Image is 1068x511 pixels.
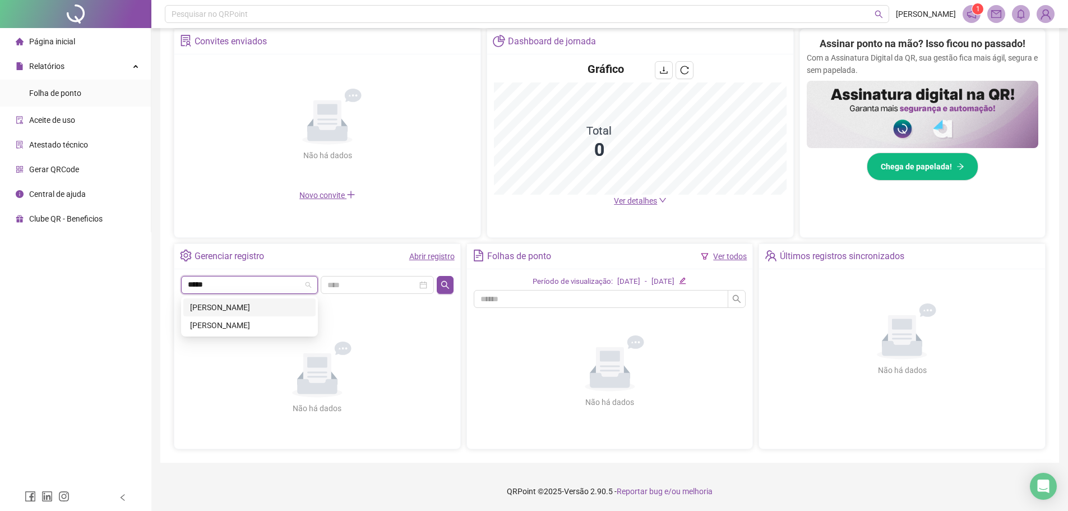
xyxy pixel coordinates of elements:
[659,196,667,204] span: down
[409,252,455,261] a: Abrir registro
[29,37,75,46] span: Página inicial
[190,301,309,314] div: [PERSON_NAME]
[1016,9,1026,19] span: bell
[183,298,316,316] div: KARLA GISELLE CASTILLO RENDON
[151,472,1068,511] footer: QRPoint © 2025 - 2.90.5 -
[850,364,954,376] div: Não há dados
[765,250,776,261] span: team
[558,396,662,408] div: Não há dados
[991,9,1001,19] span: mail
[896,8,956,20] span: [PERSON_NAME]
[614,196,667,205] a: Ver detalhes down
[867,153,978,181] button: Chega de papelada!
[29,116,75,125] span: Aceite de uso
[679,277,686,284] span: edit
[16,190,24,197] span: info-circle
[780,247,904,266] div: Últimos registros sincronizados
[493,35,505,47] span: pie-chart
[276,149,379,162] div: Não há dados
[16,214,24,222] span: gift
[183,316,316,334] div: KARLA TICIANA MOURA BARROS
[614,196,657,205] span: Ver detalhes
[617,487,713,496] span: Reportar bug e/ou melhoria
[16,165,24,173] span: qrcode
[473,250,484,261] span: file-text
[299,191,355,200] span: Novo convite
[16,37,24,45] span: home
[41,491,53,502] span: linkedin
[29,165,79,174] span: Gerar QRCode
[180,35,192,47] span: solution
[713,252,747,261] a: Ver todos
[119,494,127,501] span: left
[956,163,964,171] span: arrow-right
[807,52,1038,76] p: Com a Assinatura Digital da QR, sua gestão fica mais ágil, segura e sem papelada.
[1037,6,1054,22] img: 76687
[58,491,70,502] span: instagram
[972,3,983,15] sup: 1
[732,294,741,303] span: search
[16,116,24,123] span: audit
[533,276,613,288] div: Período de visualização:
[680,66,689,75] span: reload
[487,247,551,266] div: Folhas de ponto
[881,160,952,173] span: Chega de papelada!
[266,402,369,415] div: Não há dados
[807,81,1038,148] img: banner%2F02c71560-61a6-44d4-94b9-c8ab97240462.png
[29,140,88,149] span: Atestado técnico
[180,250,192,261] span: setting
[16,140,24,148] span: solution
[25,491,36,502] span: facebook
[976,5,980,13] span: 1
[29,214,103,223] span: Clube QR - Beneficios
[588,61,624,77] h4: Gráfico
[651,276,674,288] div: [DATE]
[875,10,883,19] span: search
[564,487,589,496] span: Versão
[820,36,1025,52] h2: Assinar ponto na mão? Isso ficou no passado!
[29,190,86,199] span: Central de ajuda
[1030,473,1057,500] div: Open Intercom Messenger
[195,32,267,51] div: Convites enviados
[190,319,309,332] div: [PERSON_NAME]
[29,89,81,98] span: Folha de ponto
[195,247,264,266] div: Gerenciar registro
[645,276,647,288] div: -
[508,32,596,51] div: Dashboard de jornada
[701,252,709,260] span: filter
[441,280,450,289] span: search
[16,62,24,70] span: file
[29,62,64,71] span: Relatórios
[346,190,355,199] span: plus
[659,66,668,75] span: download
[617,276,640,288] div: [DATE]
[967,9,977,19] span: notification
